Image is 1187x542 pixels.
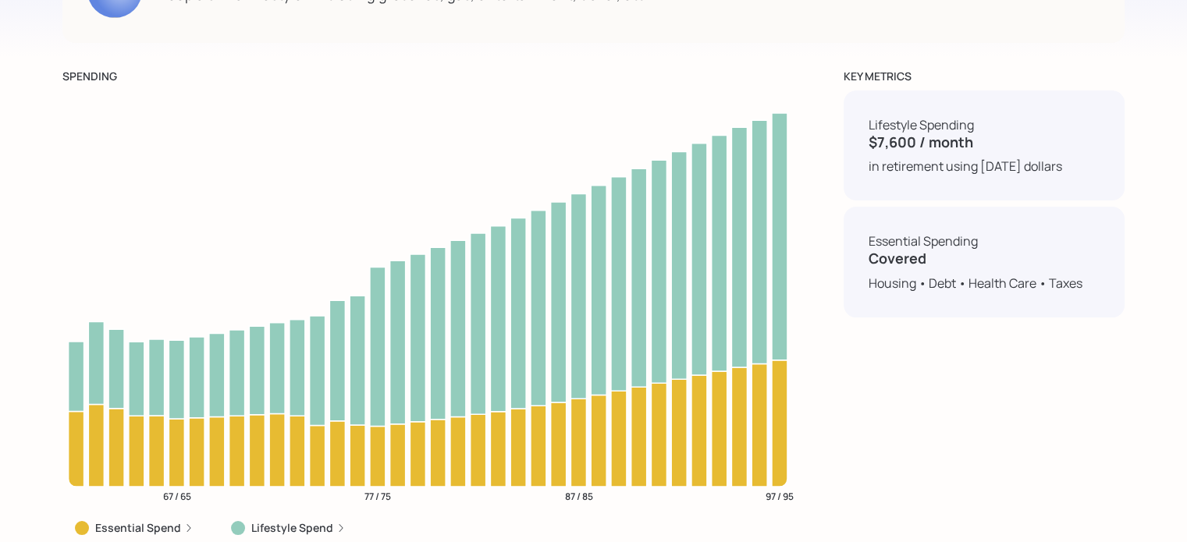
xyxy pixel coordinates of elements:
[869,134,1100,151] h4: $7,600 / month
[869,115,1100,134] div: Lifestyle Spending
[869,274,1100,292] div: Housing • Debt • Health Care • Taxes
[844,68,1125,84] div: KEY METRICS
[95,520,181,536] label: Essential Spend
[62,68,794,84] div: SPENDING
[869,250,1100,267] h4: Covered
[251,520,333,536] label: Lifestyle Spend
[163,489,191,502] tspan: 67 / 65
[364,489,391,502] tspan: 77 / 75
[869,232,1100,250] div: Essential Spending
[565,489,593,502] tspan: 87 / 85
[869,157,1100,175] div: in retirement using [DATE] dollars
[765,489,793,502] tspan: 97 / 95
